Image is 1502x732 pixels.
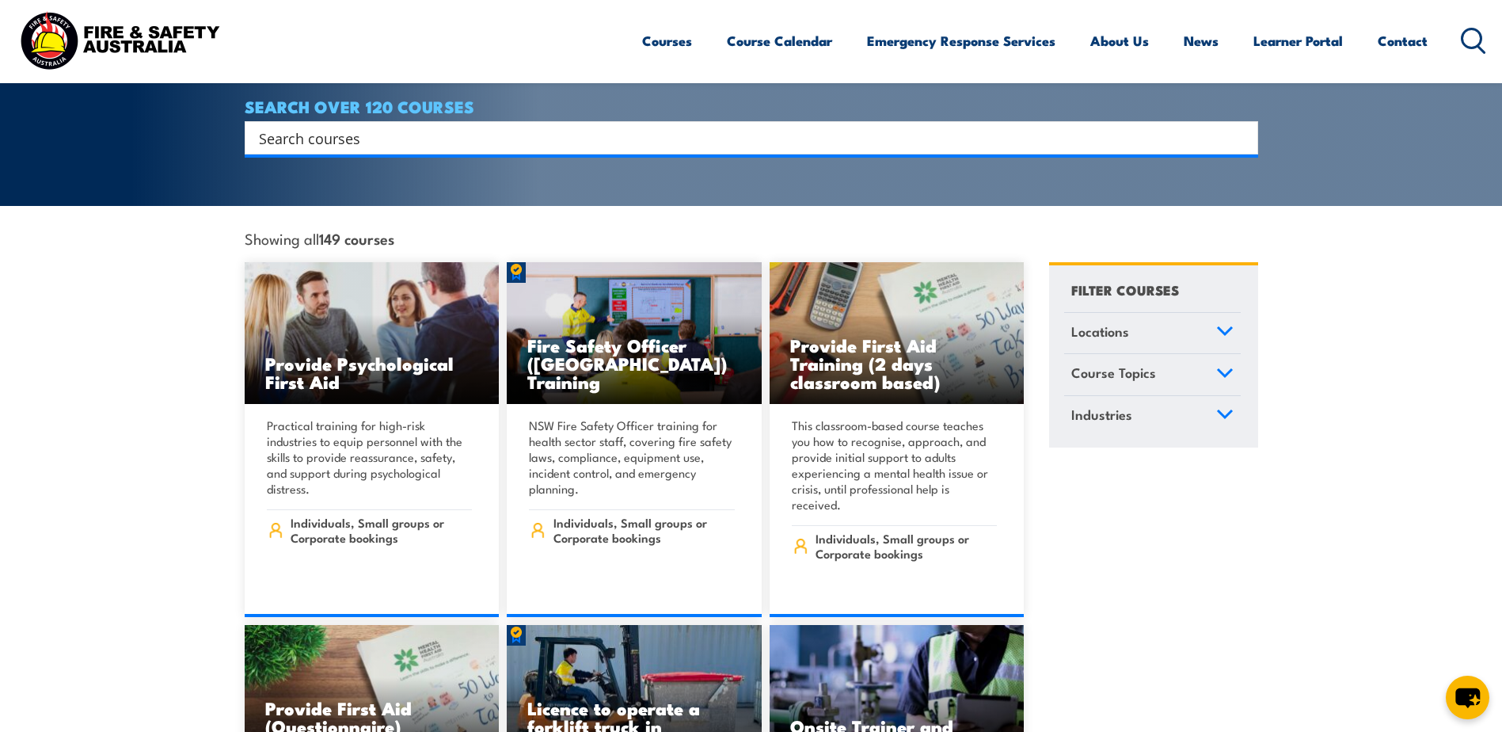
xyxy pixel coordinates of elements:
[1253,20,1343,62] a: Learner Portal
[1064,396,1241,437] a: Industries
[816,531,997,561] span: Individuals, Small groups or Corporate bookings
[1446,676,1489,719] button: chat-button
[1071,321,1129,342] span: Locations
[642,20,692,62] a: Courses
[245,97,1258,115] h4: SEARCH OVER 120 COURSES
[790,336,1004,391] h3: Provide First Aid Training (2 days classroom based)
[770,262,1025,405] img: Mental Health First Aid Training (Standard) – Classroom
[1064,313,1241,354] a: Locations
[770,262,1025,405] a: Provide First Aid Training (2 days classroom based)
[1071,279,1179,300] h4: FILTER COURSES
[245,262,500,405] img: Mental Health First Aid Training Course from Fire & Safety Australia
[262,127,1226,149] form: Search form
[319,227,394,249] strong: 149 courses
[291,515,472,545] span: Individuals, Small groups or Corporate bookings
[267,417,473,497] p: Practical training for high-risk industries to equip personnel with the skills to provide reassur...
[1378,20,1428,62] a: Contact
[792,417,998,513] p: This classroom-based course teaches you how to recognise, approach, and provide initial support t...
[727,20,832,62] a: Course Calendar
[867,20,1055,62] a: Emergency Response Services
[1230,127,1253,149] button: Search magnifier button
[259,126,1223,150] input: Search input
[507,262,762,405] a: Fire Safety Officer ([GEOGRAPHIC_DATA]) Training
[529,417,735,497] p: NSW Fire Safety Officer training for health sector staff, covering fire safety laws, compliance, ...
[527,336,741,391] h3: Fire Safety Officer ([GEOGRAPHIC_DATA]) Training
[507,262,762,405] img: Fire Safety Advisor
[245,230,394,246] span: Showing all
[553,515,735,545] span: Individuals, Small groups or Corporate bookings
[1071,362,1156,383] span: Course Topics
[1064,354,1241,395] a: Course Topics
[265,354,479,391] h3: Provide Psychological First Aid
[1071,404,1132,425] span: Industries
[1184,20,1219,62] a: News
[245,262,500,405] a: Provide Psychological First Aid
[1090,20,1149,62] a: About Us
